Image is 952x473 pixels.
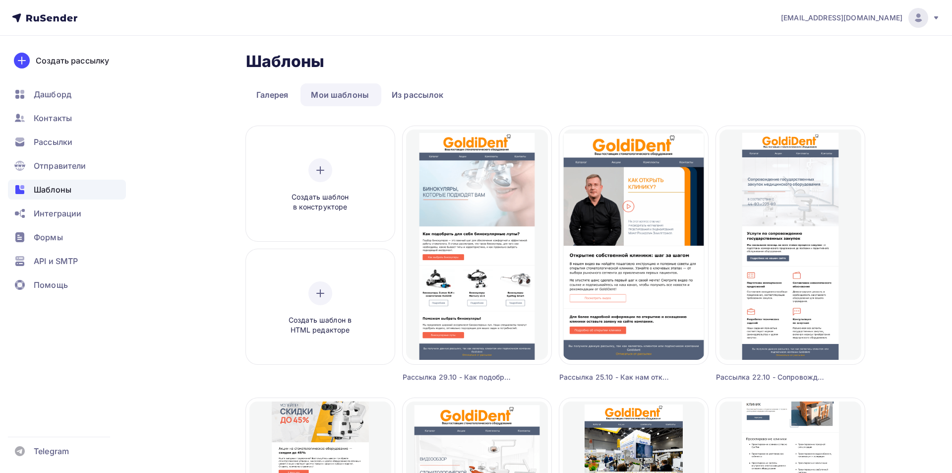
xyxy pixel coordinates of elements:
span: API и SMTP [34,255,78,267]
span: Шаблоны [34,184,71,196]
div: Рассылка 22.10 - Сопровождение государственных закупок медицинского оборудования в соответствии с... [716,372,828,382]
span: Рассылки [34,136,72,148]
a: Контакты [8,108,126,128]
span: Помощь [34,279,68,291]
a: Рассылки [8,132,126,152]
span: Отправители [34,160,86,172]
span: Создать шаблон в HTML редакторе [273,315,367,336]
a: Шаблоны [8,180,126,200]
a: Отправители [8,156,126,176]
span: Контакты [34,112,72,124]
a: Мои шаблоны [300,83,379,106]
span: [EMAIL_ADDRESS][DOMAIN_NAME] [781,13,902,23]
span: Дашборд [34,88,71,100]
a: Из рассылок [381,83,454,106]
h2: Шаблоны [246,52,325,71]
div: Рассылка 29.10 - Как подобрать для себя бинокуляры [403,372,514,382]
a: Формы [8,227,126,247]
div: Создать рассылку [36,55,109,67]
div: Рассылка 25.10 - Как нам открыть собственную клинику! Отвечает на этот вопрос, Руководитель напра... [559,372,671,382]
span: Интеграции [34,207,81,219]
span: Telegram [34,445,69,457]
a: Галерея [246,83,299,106]
a: Дашборд [8,84,126,104]
a: [EMAIL_ADDRESS][DOMAIN_NAME] [781,8,940,28]
span: Формы [34,231,63,243]
span: Создать шаблон в конструкторе [273,192,367,212]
